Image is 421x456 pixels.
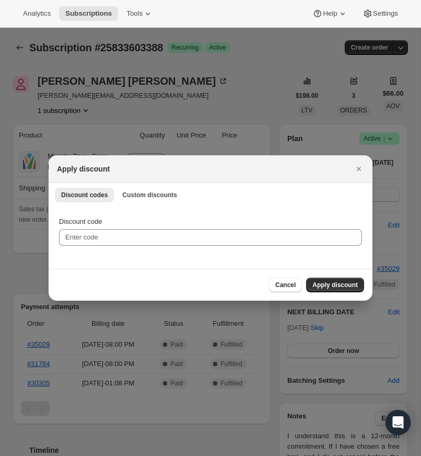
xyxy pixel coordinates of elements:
button: Analytics [17,6,57,21]
button: Close [352,162,366,176]
button: Apply discount [306,278,364,292]
span: Cancel [275,281,296,289]
span: Apply discount [312,281,358,289]
span: Help [323,9,337,18]
button: Settings [356,6,404,21]
span: Custom discounts [122,191,177,199]
button: Subscriptions [59,6,118,21]
div: Discount codes [49,206,372,269]
span: Discount code [59,218,102,225]
span: Discount codes [61,191,108,199]
input: Enter code [59,229,362,246]
div: Open Intercom Messenger [385,410,411,435]
span: Subscriptions [65,9,112,18]
button: Cancel [269,278,302,292]
span: Settings [373,9,398,18]
span: Tools [126,9,143,18]
span: Analytics [23,9,51,18]
button: Custom discounts [116,188,183,202]
button: Discount codes [55,188,114,202]
button: Help [306,6,354,21]
button: Tools [120,6,159,21]
h2: Apply discount [57,164,110,174]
